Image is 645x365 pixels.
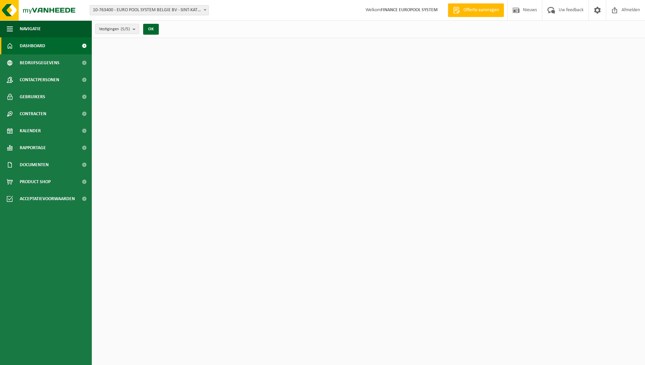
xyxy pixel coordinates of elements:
[20,122,41,139] span: Kalender
[381,7,438,13] strong: FINANCE EUROPOOL SYSTEM
[20,54,60,71] span: Bedrijfsgegevens
[20,105,46,122] span: Contracten
[20,71,59,88] span: Contactpersonen
[20,156,49,173] span: Documenten
[448,3,504,17] a: Offerte aanvragen
[20,88,45,105] span: Gebruikers
[20,20,41,37] span: Navigatie
[90,5,208,15] span: 10-763400 - EURO POOL SYSTEM BELGIE BV - SINT-KATELIJNE-WAVER
[20,190,75,207] span: Acceptatievoorwaarden
[20,37,45,54] span: Dashboard
[143,24,159,35] button: OK
[20,173,51,190] span: Product Shop
[121,27,130,31] count: (5/5)
[95,24,139,34] button: Vestigingen(5/5)
[462,7,500,14] span: Offerte aanvragen
[99,24,130,34] span: Vestigingen
[20,139,46,156] span: Rapportage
